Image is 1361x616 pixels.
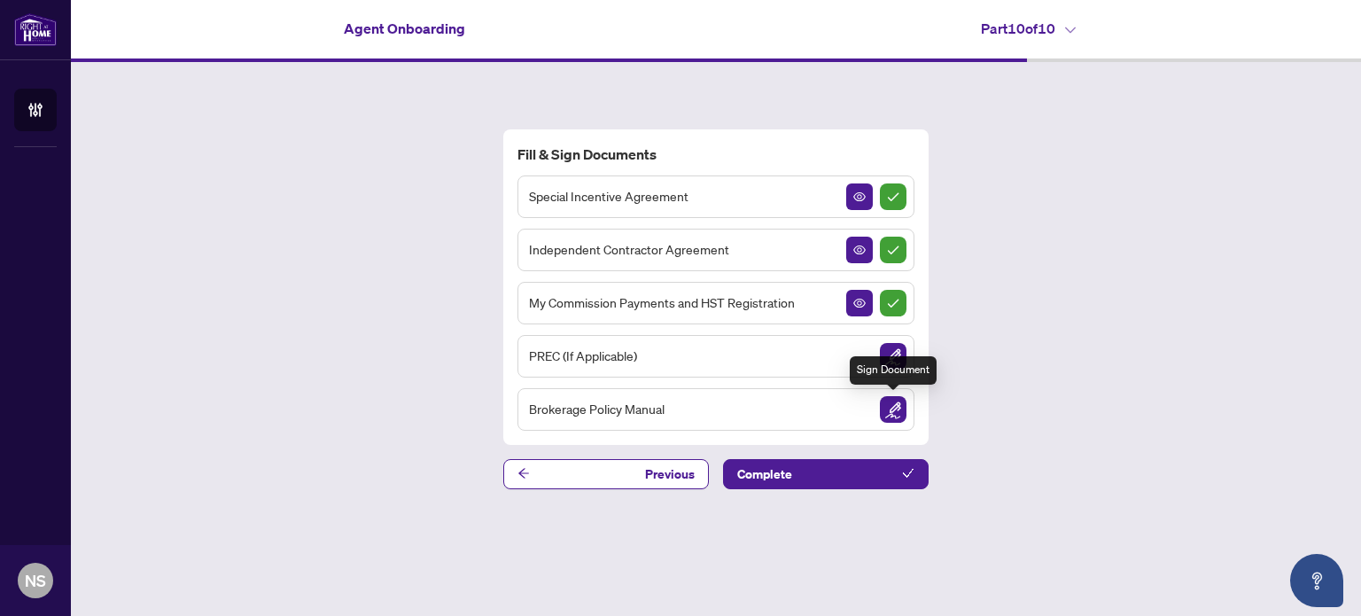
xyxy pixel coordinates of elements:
[850,356,937,385] div: Sign Document
[880,290,906,316] img: Sign Completed
[880,343,906,370] img: Sign Document
[853,244,866,256] span: View Document
[981,18,1076,39] h4: Part 10 of 10
[645,460,695,488] span: Previous
[723,459,929,489] button: Complete
[14,13,57,46] img: logo
[529,399,665,419] span: Brokerage Policy Manual
[529,292,795,313] span: My Commission Payments and HST Registration
[517,467,530,480] span: arrow-left
[25,568,46,593] span: NS
[880,183,906,210] img: Sign Completed
[503,459,709,489] button: Previous
[902,467,914,480] span: check
[529,239,729,260] span: Independent Contractor Agreement
[853,191,866,203] span: View Document
[1290,554,1343,607] button: Open asap
[529,186,688,207] span: Special Incentive Agreement
[880,396,906,423] img: Sign Document
[853,297,866,309] span: View Document
[529,346,637,366] span: PREC (If Applicable)
[737,460,792,488] span: Complete
[880,237,906,263] img: Sign Completed
[517,144,914,165] h4: Fill & Sign Documents
[344,18,465,39] h4: Agent Onboarding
